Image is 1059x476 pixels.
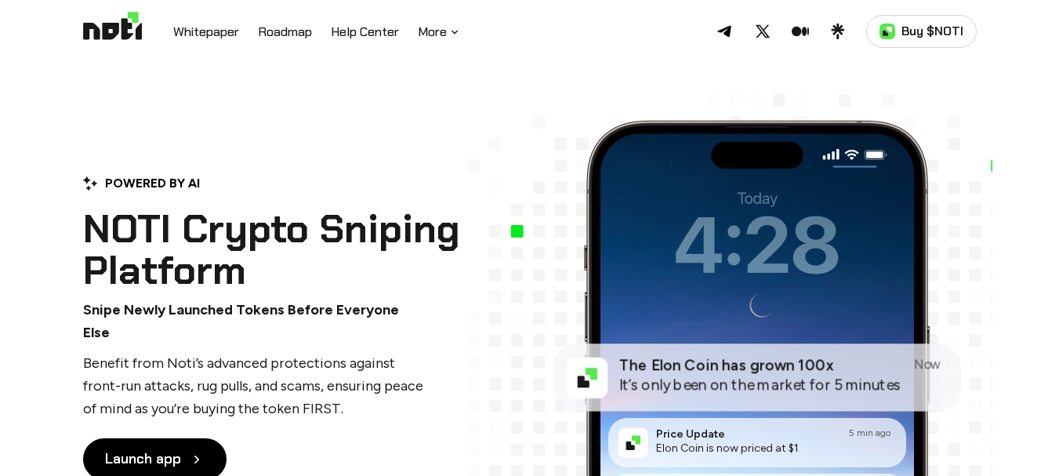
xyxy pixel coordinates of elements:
a: Roadmap [258,23,312,43]
a: Help Center [331,23,399,43]
p: Snipe Newly Launched Tokens Before Everyone Else [83,299,428,344]
div: POWERED BY AI [83,173,200,194]
img: Logo [83,12,142,51]
a: Buy $NOTI [866,15,977,48]
a: Whitepaper [173,23,239,43]
h1: NOTI Crypto Sniping Platform [83,209,483,291]
p: Benefit from Noti’s advanced protections against front-run attacks, rug pulls, and scams, ensurin... [83,352,428,420]
img: Powered by AI [83,176,97,191]
button: More [418,23,461,42]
